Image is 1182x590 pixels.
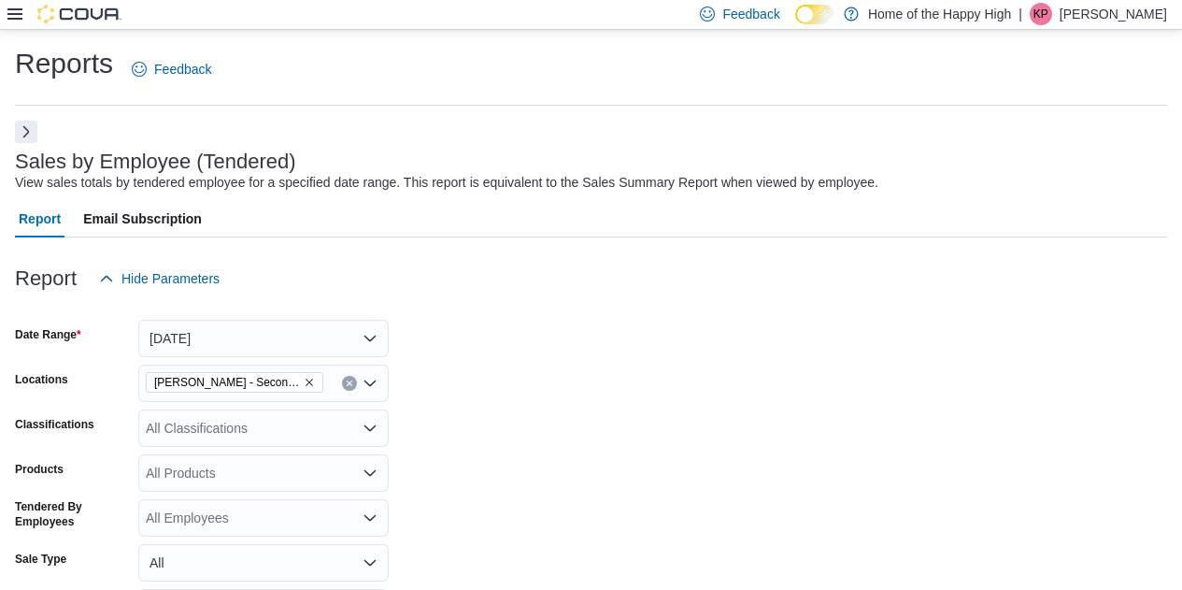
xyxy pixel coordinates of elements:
[154,60,211,79] span: Feedback
[795,5,834,24] input: Dark Mode
[138,320,389,357] button: [DATE]
[154,373,300,392] span: [PERSON_NAME] - Second Ave - Prairie Records
[19,200,61,237] span: Report
[363,511,377,525] button: Open list of options
[1030,3,1052,25] div: Kayla Parker
[363,376,377,391] button: Open list of options
[15,121,37,143] button: Next
[15,499,131,529] label: Tendered By Employees
[363,466,377,481] button: Open list of options
[15,552,66,567] label: Sale Type
[15,372,68,387] label: Locations
[363,421,377,436] button: Open list of options
[92,260,227,297] button: Hide Parameters
[15,173,878,193] div: View sales totals by tendered employee for a specified date range. This report is equivalent to t...
[15,151,296,173] h3: Sales by Employee (Tendered)
[146,372,323,393] span: Warman - Second Ave - Prairie Records
[1033,3,1048,25] span: KP
[304,377,315,388] button: Remove Warman - Second Ave - Prairie Records from selection in this group
[15,417,94,432] label: Classifications
[15,462,64,477] label: Products
[1060,3,1167,25] p: [PERSON_NAME]
[138,544,389,582] button: All
[121,269,220,288] span: Hide Parameters
[15,327,81,342] label: Date Range
[868,3,1011,25] p: Home of the Happy High
[124,50,219,88] a: Feedback
[15,45,113,82] h1: Reports
[795,24,796,25] span: Dark Mode
[1018,3,1022,25] p: |
[37,5,121,23] img: Cova
[342,376,357,391] button: Clear input
[15,267,77,290] h3: Report
[722,5,779,23] span: Feedback
[83,200,202,237] span: Email Subscription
